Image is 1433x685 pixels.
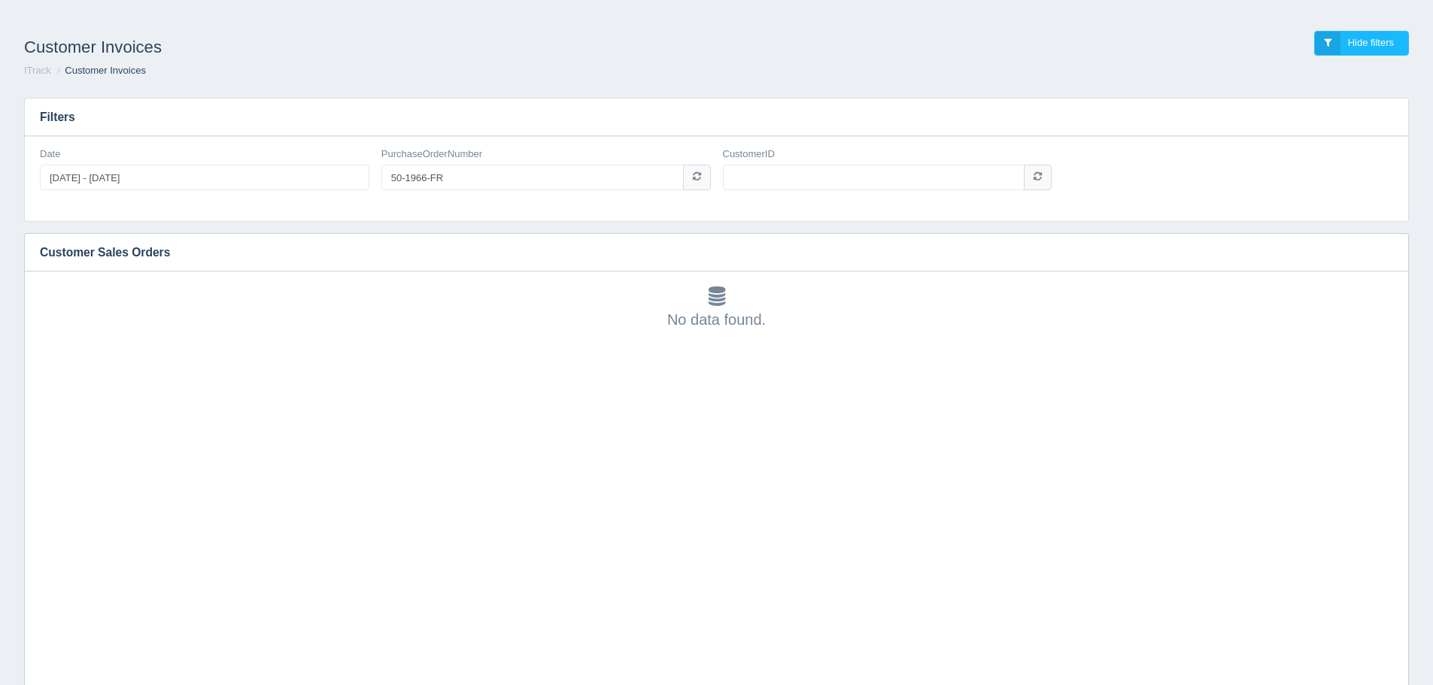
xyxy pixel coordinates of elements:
label: PurchaseOrderNumber [381,147,482,162]
a: Hide filters [1314,31,1409,56]
label: CustomerID [723,147,775,162]
h3: Filters [25,99,1408,136]
span: Hide filters [1348,37,1394,48]
h3: Customer Sales Orders [25,234,1386,271]
a: ITrack [24,65,51,76]
div: No data found. [40,286,1393,330]
li: Customer Invoices [53,64,146,78]
label: Date [40,147,60,162]
h1: Customer Invoices [24,31,717,64]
